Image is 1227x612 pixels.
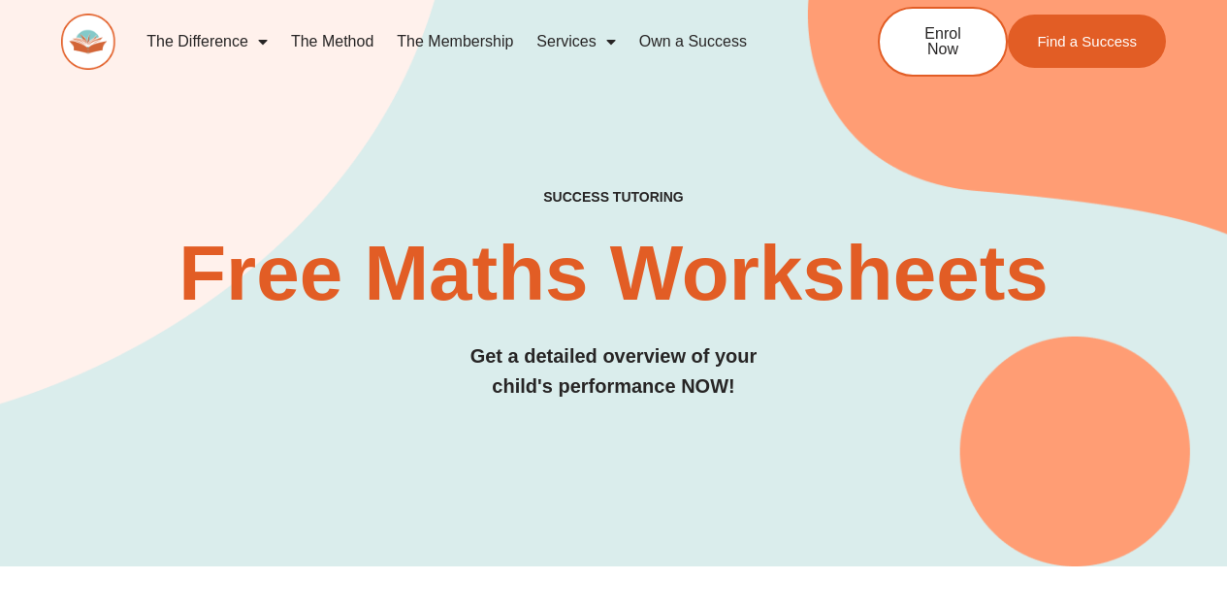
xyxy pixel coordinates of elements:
nav: Menu [135,19,814,64]
a: The Method [279,19,385,64]
span: Enrol Now [909,26,977,57]
a: Find a Success [1008,15,1166,68]
a: The Difference [135,19,279,64]
span: Find a Success [1037,34,1137,48]
h2: Free Maths Worksheets​ [61,235,1166,312]
h3: Get a detailed overview of your child's performance NOW! [61,341,1166,402]
a: Enrol Now [878,7,1008,77]
a: Own a Success [628,19,759,64]
h4: SUCCESS TUTORING​ [61,189,1166,206]
a: Services [525,19,627,64]
a: The Membership [385,19,525,64]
